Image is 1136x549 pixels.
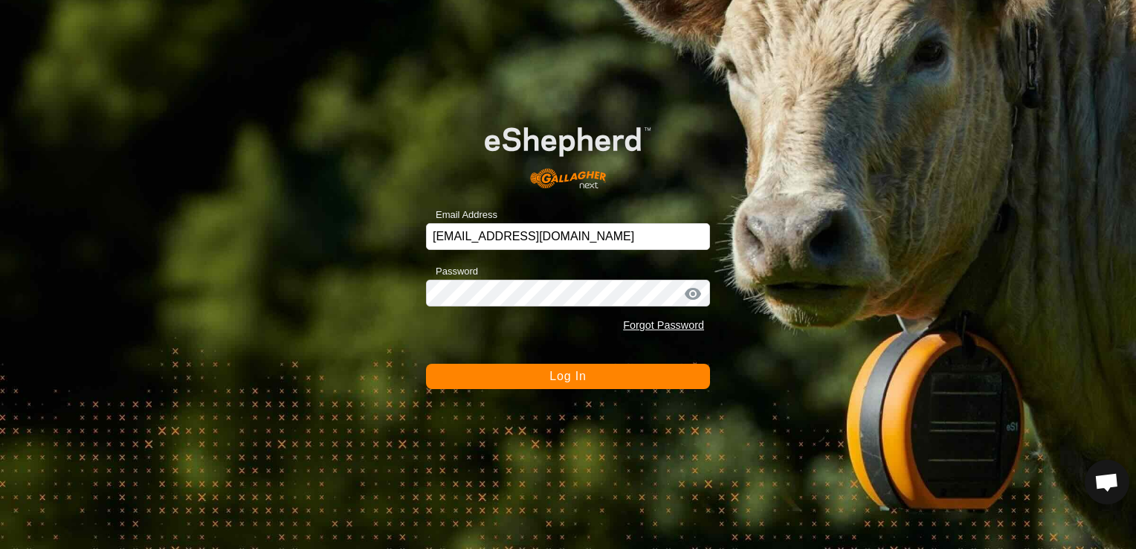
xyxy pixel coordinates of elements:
button: Log In [426,364,710,389]
label: Password [426,264,478,279]
a: Forgot Password [623,319,704,331]
input: Email Address [426,223,710,250]
div: Open chat [1085,460,1129,504]
img: E-shepherd Logo [454,103,682,200]
label: Email Address [426,208,497,222]
span: Log In [549,370,586,382]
